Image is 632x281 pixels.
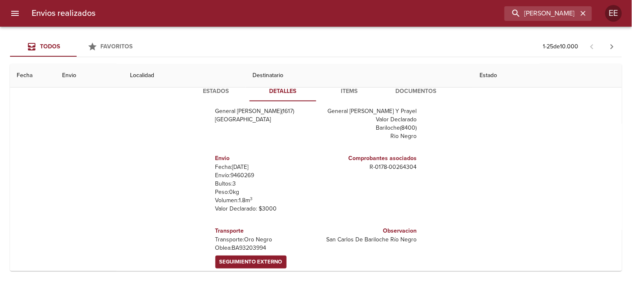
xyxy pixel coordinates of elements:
[215,115,313,124] p: [GEOGRAPHIC_DATA]
[10,64,55,88] th: Fecha
[32,7,95,20] h6: Envios realizados
[215,244,313,252] p: Oblea: BA93203994
[505,6,578,21] input: buscar
[255,86,311,97] span: Detalles
[215,163,313,171] p: Fecha: [DATE]
[320,132,417,140] p: Rio Negro
[320,236,417,244] p: San Carlos De Bariloche Río Negro
[40,43,60,50] span: Todos
[55,64,123,88] th: Envio
[320,226,417,236] h6: Observacion
[101,43,133,50] span: Favoritos
[183,81,450,101] div: Tabs detalle de guia
[605,5,622,22] div: Abrir información de usuario
[605,5,622,22] div: EE
[5,3,25,23] button: menu
[215,180,313,188] p: Bultos: 3
[246,64,473,88] th: Destinatario
[320,99,417,124] p: Calle 10 966 10 , Entre Crucero General [PERSON_NAME] Y Prayel Valor Declarado
[388,86,445,97] span: Documentos
[320,163,417,171] p: R - 0178 - 00264304
[321,86,378,97] span: Items
[215,236,313,244] p: Transporte: Oro Negro
[320,124,417,132] p: Bariloche ( 8400 )
[220,257,282,267] span: Seguimiento Externo
[473,64,622,88] th: Estado
[543,43,579,51] p: 1 - 25 de 10.000
[320,154,417,163] h6: Comprobantes asociados
[250,196,253,201] sup: 3
[215,256,287,268] a: Seguimiento Externo
[215,107,313,115] p: General [PERSON_NAME] ( 1617 )
[215,205,313,213] p: Valor Declarado: $ 3000
[10,37,143,57] div: Tabs Envios
[215,226,313,236] h6: Transporte
[188,86,245,97] span: Estados
[215,171,313,180] p: Envío: 9460269
[123,64,246,88] th: Localidad
[215,154,313,163] h6: Envio
[215,188,313,196] p: Peso: 0 kg
[215,196,313,205] p: Volumen: 1.8 m
[602,37,622,57] span: Pagina siguiente
[582,42,602,50] span: Pagina anterior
